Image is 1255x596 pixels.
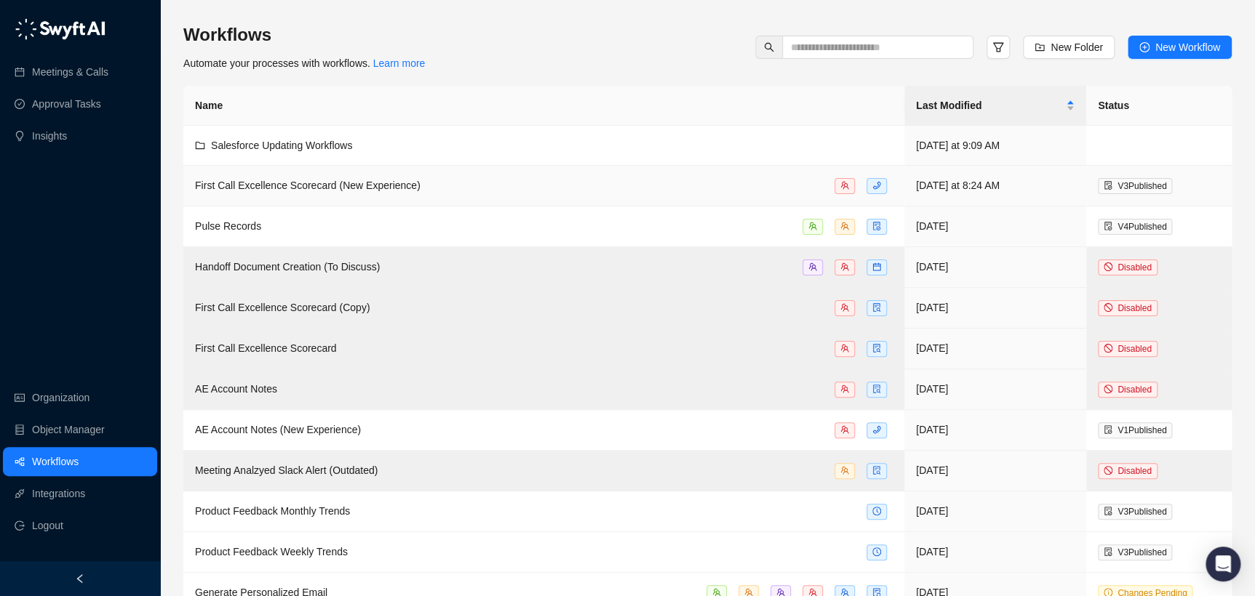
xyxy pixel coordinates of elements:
span: Logout [32,511,63,540]
span: Salesforce Updating Workflows [211,140,352,151]
span: AE Account Notes [195,383,277,395]
span: Automate your processes with workflows. [183,57,425,69]
span: file-done [872,222,881,230]
span: team [808,222,817,230]
td: [DATE] [904,532,1086,573]
span: team [840,303,849,312]
a: Object Manager [32,415,105,444]
td: [DATE] [904,206,1086,247]
span: file-search [872,384,881,393]
span: Disabled [1117,344,1152,354]
span: Pulse Records [195,220,261,232]
td: [DATE] [904,288,1086,329]
span: team [840,466,849,475]
span: team [840,181,849,190]
span: Disabled [1117,303,1152,313]
span: New Workflow [1155,39,1220,55]
td: [DATE] at 8:24 AM [904,166,1086,206]
span: file-search [872,303,881,312]
span: V 3 Published [1117,507,1166,517]
th: Status [1086,86,1232,126]
a: Insights [32,121,67,150]
span: filter [992,41,1004,53]
span: First Call Excellence Scorecard (Copy) [195,302,370,313]
span: left [75,573,85,584]
span: file-done [1104,425,1112,434]
span: V 3 Published [1117,181,1166,191]
span: AE Account Notes (New Experience) [195,424,361,435]
span: stop [1104,344,1112,353]
span: stop [1104,384,1112,393]
a: Meetings & Calls [32,57,108,86]
span: folder-add [1035,42,1045,52]
a: Approval Tasks [32,89,101,118]
span: logout [15,520,25,531]
span: file-done [1104,547,1112,556]
h3: Workflows [183,23,425,47]
td: [DATE] [904,369,1086,410]
a: Organization [32,383,89,412]
button: New Folder [1023,36,1115,59]
span: clock-circle [872,547,881,556]
td: [DATE] [904,247,1086,288]
td: [DATE] [904,491,1086,532]
span: team [840,384,849,393]
td: [DATE] [904,329,1086,369]
td: [DATE] [904,451,1086,491]
span: folder [195,140,205,150]
span: Meeting Analzyed Slack Alert (Outdated) [195,464,378,476]
button: New Workflow [1128,36,1232,59]
span: V 1 Published [1117,425,1166,435]
span: team [808,262,817,271]
div: Open Intercom Messenger [1206,547,1240,581]
span: team [840,344,849,353]
span: Last Modified [916,97,1063,113]
span: phone [872,181,881,190]
span: Product Feedback Monthly Trends [195,505,350,517]
span: file-search [872,466,881,475]
span: V 3 Published [1117,547,1166,557]
span: Disabled [1117,262,1152,273]
a: Workflows [32,447,79,476]
a: Learn more [373,57,426,69]
span: First Call Excellence Scorecard [195,342,337,354]
span: Disabled [1117,384,1152,395]
span: team [840,262,849,271]
span: stop [1104,262,1112,271]
span: V 4 Published [1117,222,1166,232]
span: file-done [1104,181,1112,190]
span: calendar [872,262,881,271]
span: clock-circle [872,507,881,515]
span: stop [1104,303,1112,312]
th: Name [183,86,904,126]
img: logo-05li4sbe.png [15,18,105,40]
span: Product Feedback Weekly Trends [195,546,348,557]
span: Disabled [1117,466,1152,476]
span: plus-circle [1139,42,1150,52]
td: [DATE] [904,410,1086,451]
a: Integrations [32,479,85,508]
span: search [764,42,774,52]
span: team [840,222,849,230]
span: team [840,425,849,434]
span: Handoff Document Creation (To Discuss) [195,261,380,273]
td: [DATE] at 9:09 AM [904,126,1086,166]
span: First Call Excellence Scorecard (New Experience) [195,180,421,191]
span: New Folder [1051,39,1103,55]
span: phone [872,425,881,434]
span: file-search [872,344,881,353]
span: file-done [1104,222,1112,230]
span: stop [1104,466,1112,475]
span: file-done [1104,507,1112,515]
